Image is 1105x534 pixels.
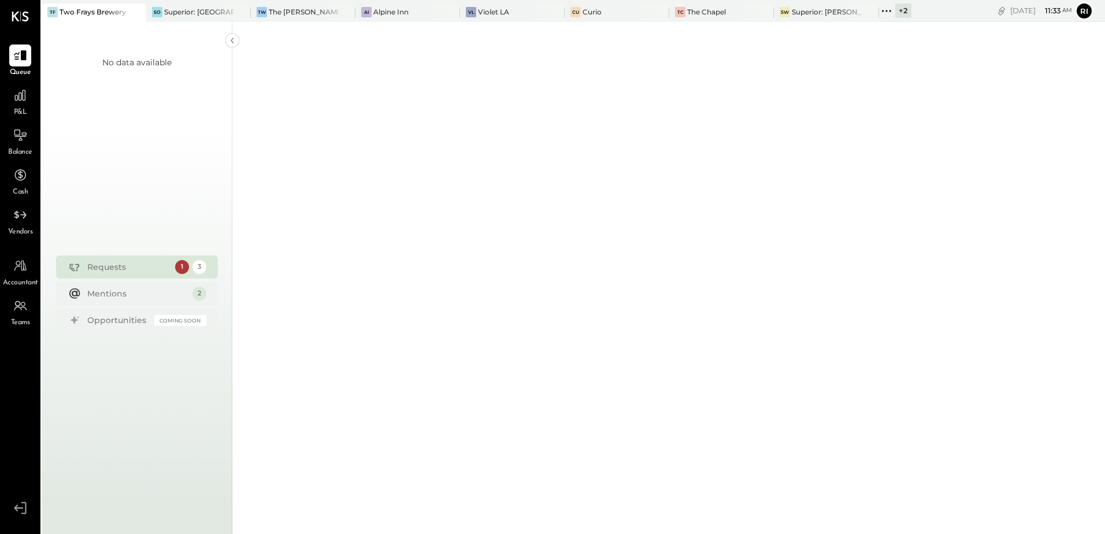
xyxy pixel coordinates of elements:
div: SO [152,7,162,17]
button: Ri [1075,2,1093,20]
a: Vendors [1,204,40,238]
a: P&L [1,84,40,118]
div: 1 [175,260,189,274]
div: Requests [87,261,169,273]
div: TF [47,7,58,17]
div: Cu [570,7,581,17]
div: The Chapel [687,7,726,17]
span: Cash [13,187,28,198]
span: Vendors [8,227,33,238]
div: AI [361,7,372,17]
div: copy link [996,5,1007,17]
div: Opportunities [87,314,149,326]
div: Curio [583,7,602,17]
div: [DATE] [1010,5,1072,16]
a: Balance [1,124,40,158]
span: P&L [14,107,27,118]
div: No data available [102,57,172,68]
div: The [PERSON_NAME] [269,7,338,17]
span: Queue [10,68,31,78]
div: Superior: [GEOGRAPHIC_DATA] [164,7,233,17]
div: 2 [192,287,206,301]
a: Queue [1,44,40,78]
div: TW [257,7,267,17]
div: TC [675,7,685,17]
div: Alpine Inn [373,7,409,17]
span: Teams [11,318,30,328]
div: SW [780,7,790,17]
a: Cash [1,164,40,198]
div: Mentions [87,288,187,299]
div: Two Frays Brewery [60,7,126,17]
div: Violet LA [478,7,509,17]
a: Accountant [1,255,40,288]
span: Balance [8,147,32,158]
div: 3 [192,260,206,274]
div: Coming Soon [154,315,206,326]
span: Accountant [3,278,38,288]
div: Superior: [PERSON_NAME] [792,7,861,17]
div: VL [466,7,476,17]
div: + 2 [895,3,911,18]
a: Teams [1,295,40,328]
